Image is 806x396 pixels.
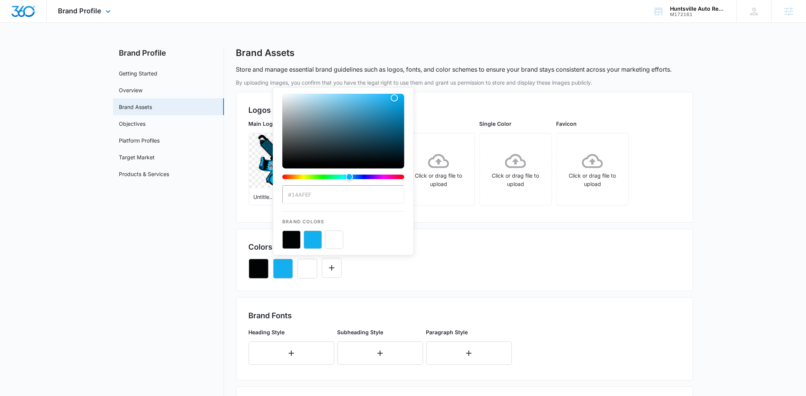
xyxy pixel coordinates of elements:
img: User uploaded logo [258,134,312,188]
h1: Brand Assets [236,47,295,59]
div: Click or drag file to upload [403,151,475,188]
a: Getting Started [119,69,158,77]
p: Icon [403,120,475,128]
a: Objectives [119,120,146,128]
span: Click or drag file to upload [557,133,628,205]
p: Favicon [557,120,629,128]
button: Remove [297,259,317,279]
p: Subheading Style [337,328,423,336]
div: Click or drag file to upload [557,151,628,188]
a: Brand Assets [119,103,152,111]
p: Single Color [480,120,552,128]
h2: Colors [249,241,273,253]
p: Main Logo [249,120,321,128]
div: account id [670,12,726,17]
div: color-picker-container [282,94,404,249]
span: Click or drag file to upload [403,133,475,205]
h2: Brand Profile [113,47,224,59]
p: Heading Style [249,328,334,336]
div: account name [670,6,726,12]
button: Edit Color [322,258,342,278]
h2: Logos [249,104,681,116]
div: color-picker [282,94,404,185]
p: Brand Colors [282,212,404,225]
p: Store and manage essential brand guidelines such as logos, fonts, and color schemes to ensure you... [236,65,672,74]
div: Click or drag file to upload [480,151,552,188]
a: Products & Services [119,170,170,178]
a: Overview [119,86,143,94]
a: Platform Profiles [119,136,160,144]
p: Paragraph Style [426,328,512,336]
span: Click or drag file to upload [480,133,552,205]
span: Brand Profile [58,7,102,15]
input: color-picker-input [282,185,404,204]
h2: Brand Fonts [249,310,681,321]
button: Remove [249,259,269,279]
a: Target Market [119,153,155,161]
div: Hue [282,175,404,179]
div: Color [282,94,404,164]
p: By uploading images, you confirm that you have the legal right to use them and grant us permissio... [236,79,693,87]
p: Untitle... (1).png [254,193,316,201]
button: Remove [273,259,293,279]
